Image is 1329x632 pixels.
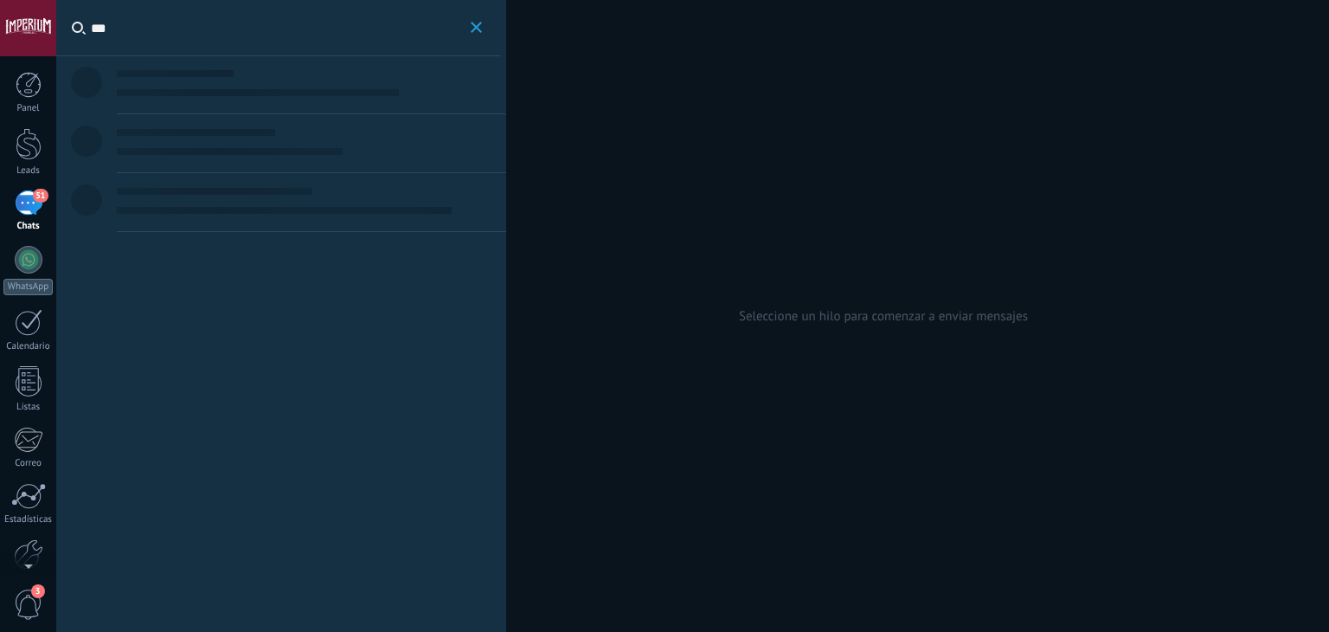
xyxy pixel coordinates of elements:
span: 3 [31,584,45,598]
div: Chats [3,221,54,232]
div: Calendario [3,341,54,352]
span: 51 [33,189,48,203]
div: Estadísticas [3,514,54,526]
div: Listas [3,402,54,413]
div: WhatsApp [3,279,53,295]
div: Panel [3,103,54,114]
div: Correo [3,458,54,469]
div: Leads [3,165,54,177]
